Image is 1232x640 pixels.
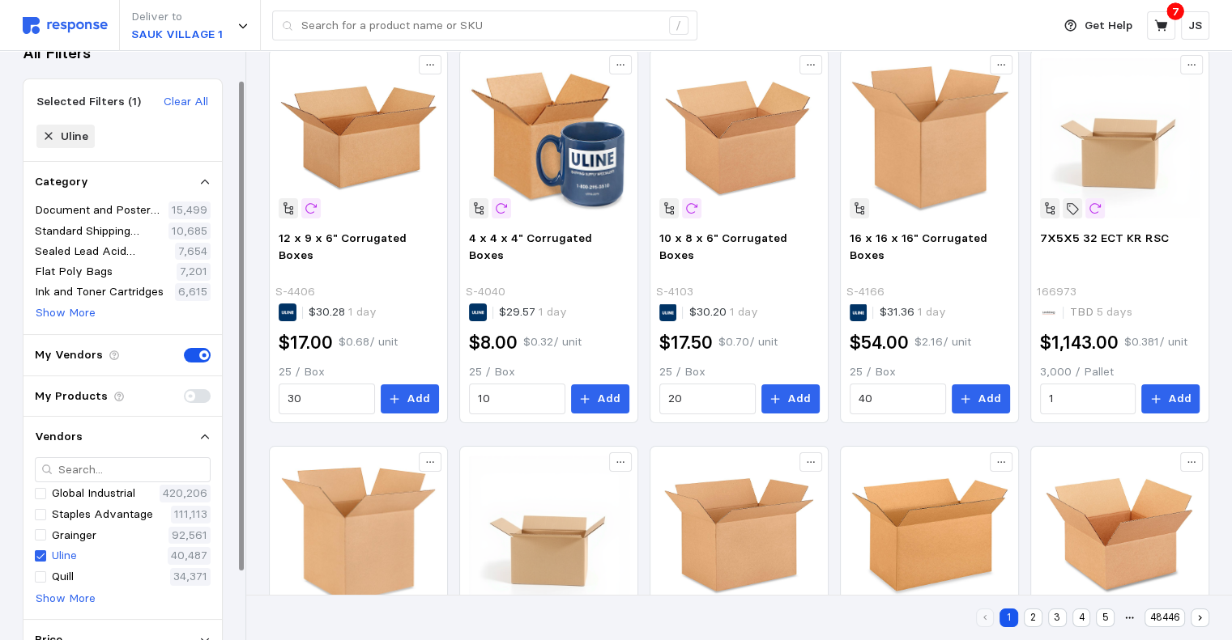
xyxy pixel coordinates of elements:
img: S-23292 [850,456,1010,616]
span: 10 x 8 x 6" Corrugated Boxes [659,231,787,263]
div: / [669,16,688,36]
button: 3 [1048,608,1067,627]
p: Ink and Toner Cartridges [35,283,164,301]
p: 7,654 [178,243,207,261]
p: $31.36 [879,303,945,321]
p: $0.381 / unit [1124,333,1187,351]
img: S-4040 [469,58,629,218]
p: 420,206 [163,485,207,502]
span: 1 day [535,304,567,319]
p: 111,113 [174,506,207,523]
p: Global Industrial [52,485,135,502]
h2: $17.50 [659,330,713,355]
h2: $1,143.00 [1040,330,1119,355]
p: Add [597,390,620,408]
p: Get Help [1085,17,1132,35]
p: 34,371 [173,568,207,586]
span: 5 days [1093,304,1132,319]
p: JS [1188,17,1202,35]
p: Deliver to [131,8,223,26]
p: TBD [1069,303,1132,321]
span: 1 day [345,304,377,319]
img: S-4103 [659,58,820,218]
p: S-4406 [275,283,315,301]
button: Add [952,384,1010,413]
p: 25 / Box [279,363,439,381]
p: Clear All [164,93,208,111]
button: Add [761,384,820,413]
input: Qty [859,384,936,413]
p: $30.20 [688,303,757,321]
h2: $54.00 [850,330,909,355]
input: Qty [288,384,365,413]
p: S-4103 [656,283,693,301]
input: Qty [1049,384,1127,413]
p: 25 / Box [850,363,1010,381]
img: svg%3e [23,17,108,34]
img: S-18342 [1040,456,1200,616]
h2: $8.00 [469,330,518,355]
p: 25 / Box [659,363,820,381]
p: 10,685 [172,223,207,240]
button: Get Help [1055,11,1142,41]
p: Standard Shipping Boxes [35,223,165,240]
p: My Vendors [35,346,103,364]
p: Show More [36,590,96,608]
button: Add [571,384,629,413]
span: 1 day [914,304,945,319]
span: 4 x 4 x 4" Corrugated Boxes [469,231,592,263]
span: 16 x 16 x 16" Corrugated Boxes [850,231,987,263]
p: 25 / Box [469,363,629,381]
p: Uline [52,547,77,565]
p: 3,000 / Pallet [1040,363,1200,381]
button: 5 [1096,608,1115,627]
p: $0.70 / unit [718,333,778,351]
p: 7,201 [180,263,207,281]
p: 7 [1172,2,1179,20]
p: Add [407,390,430,408]
span: 7X5X5 32 ECT KR RSC [1040,231,1169,245]
img: S-18353 [659,456,820,616]
img: a1ca7a24-10f9-47a9-a258-ee06ed440da1.jpeg [469,456,629,616]
p: Quill [52,568,74,586]
div: Selected Filters (1) [36,93,141,110]
p: Add [978,390,1001,408]
p: $30.28 [309,303,377,321]
img: S-4406 [279,58,439,218]
p: 40,487 [171,547,207,565]
p: 166973 [1037,283,1076,301]
button: Show More [35,303,96,323]
input: Search for a product name or SKU [301,11,660,40]
p: $2.16 / unit [914,333,971,351]
button: Add [381,384,439,413]
input: Qty [478,384,556,413]
p: Show More [36,304,96,322]
input: Qty [668,384,746,413]
p: Staples Advantage [52,506,153,523]
button: 48446 [1145,608,1185,627]
p: $0.68 / unit [339,333,398,351]
img: S-4185 [279,456,439,616]
img: f866b9d9-19ac-4b97-9847-cf603bda10dd.jpeg [1040,58,1200,218]
p: Document and Poster Frames [35,201,165,219]
p: Flat Poly Bags [35,263,113,281]
p: Add [787,390,811,408]
button: Add [1141,384,1200,413]
button: Show More [35,589,96,608]
p: My Products [35,388,108,405]
p: Sealed Lead Acid Batteries [35,243,172,261]
p: Category [35,173,88,191]
input: Search... [58,458,204,481]
button: Clear All [163,92,209,112]
p: Vendors [35,428,83,446]
p: Add [1168,390,1192,408]
span: 1 day [726,304,757,319]
p: $0.32 / unit [523,333,582,351]
div: Uline [61,128,88,145]
p: Grainger [52,527,96,545]
p: $29.57 [499,303,567,321]
button: 4 [1072,608,1091,627]
button: 2 [1024,608,1042,627]
span: 12 x 9 x 6" Corrugated Boxes [279,231,407,263]
p: S-4166 [846,283,885,301]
